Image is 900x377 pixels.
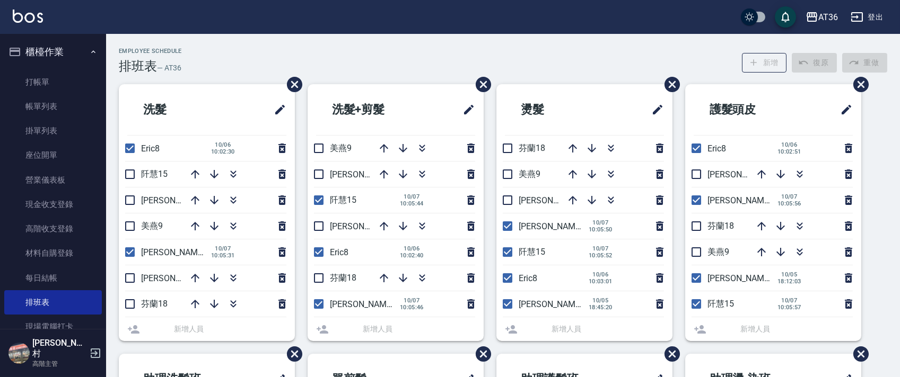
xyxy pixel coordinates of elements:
[589,271,613,278] span: 10/06
[707,247,729,257] span: 美燕9
[519,195,592,205] span: [PERSON_NAME]16
[846,7,887,27] button: 登出
[32,338,86,359] h5: [PERSON_NAME]村
[141,143,160,154] span: Eric8
[400,193,424,200] span: 10/07
[141,299,168,309] span: 芬蘭18
[400,245,424,252] span: 10/06
[13,10,43,23] img: Logo
[400,200,424,207] span: 10:05:44
[519,143,545,153] span: 芬蘭18
[657,69,681,100] span: 刪除班表
[141,247,209,257] span: [PERSON_NAME]6
[519,221,587,231] span: [PERSON_NAME]6
[505,91,602,129] h2: 燙髮
[519,247,545,257] span: 阡慧15
[141,273,214,283] span: [PERSON_NAME]11
[456,97,475,122] span: 修改班表的標題
[707,169,781,179] span: [PERSON_NAME]16
[707,195,776,205] span: [PERSON_NAME]6
[330,221,403,231] span: [PERSON_NAME]16
[589,226,613,233] span: 10:05:50
[4,119,102,143] a: 掛單列表
[519,169,540,179] span: 美燕9
[845,69,870,100] span: 刪除班表
[330,299,398,309] span: [PERSON_NAME]6
[777,200,801,207] span: 10:05:56
[330,195,356,205] span: 阡慧15
[777,297,801,304] span: 10/07
[707,143,726,154] span: Eric8
[211,141,235,148] span: 10/06
[32,359,86,369] p: 高階主管
[141,169,168,179] span: 阡慧15
[4,266,102,290] a: 每日結帳
[777,148,801,155] span: 10:02:51
[468,69,493,100] span: 刪除班表
[589,304,613,311] span: 18:45:20
[645,97,664,122] span: 修改班表的標題
[777,271,801,278] span: 10/05
[707,299,734,309] span: 阡慧15
[845,338,870,370] span: 刪除班表
[211,148,235,155] span: 10:02:30
[211,252,235,259] span: 10:05:31
[4,217,102,241] a: 高階收支登錄
[4,38,102,66] button: 櫃檯作業
[519,273,537,283] span: Eric8
[4,241,102,265] a: 材料自購登錄
[657,338,681,370] span: 刪除班表
[4,70,102,94] a: 打帳單
[127,91,225,129] h2: 洗髮
[400,252,424,259] span: 10:02:40
[707,273,781,283] span: [PERSON_NAME]11
[330,143,352,153] span: 美燕9
[119,48,182,55] h2: Employee Schedule
[279,69,304,100] span: 刪除班表
[589,245,613,252] span: 10/07
[589,252,613,259] span: 10:05:52
[279,338,304,370] span: 刪除班表
[400,304,424,311] span: 10:05:46
[694,91,803,129] h2: 護髮頭皮
[801,6,842,28] button: AT36
[157,62,181,74] h6: — AT36
[589,219,613,226] span: 10/07
[316,91,428,129] h2: 洗髮+剪髮
[4,168,102,192] a: 營業儀表板
[777,141,801,148] span: 10/06
[119,59,157,74] h3: 排班表
[777,193,801,200] span: 10/07
[818,11,838,24] div: AT36
[141,195,214,205] span: [PERSON_NAME]16
[211,245,235,252] span: 10/07
[834,97,853,122] span: 修改班表的標題
[4,94,102,119] a: 帳單列表
[4,192,102,217] a: 現金收支登錄
[589,278,613,285] span: 10:03:01
[777,304,801,311] span: 10:05:57
[4,143,102,167] a: 座位開單
[4,290,102,315] a: 排班表
[141,221,163,231] span: 美燕9
[400,297,424,304] span: 10/07
[589,297,613,304] span: 10/05
[775,6,796,28] button: save
[4,315,102,339] a: 現場電腦打卡
[330,247,348,257] span: Eric8
[330,169,403,179] span: [PERSON_NAME]11
[777,278,801,285] span: 18:12:03
[267,97,286,122] span: 修改班表的標題
[468,338,493,370] span: 刪除班表
[330,273,356,283] span: 芬蘭18
[8,343,30,364] img: Person
[519,299,592,309] span: [PERSON_NAME]11
[707,221,734,231] span: 芬蘭18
